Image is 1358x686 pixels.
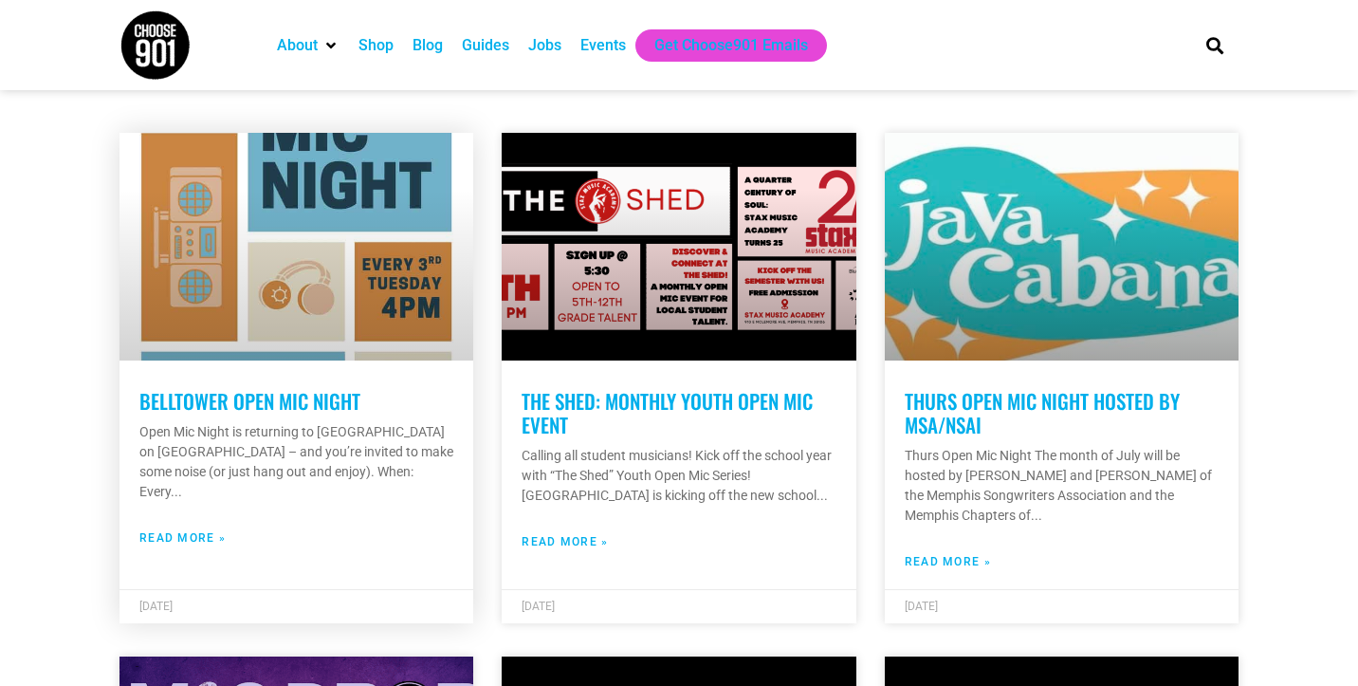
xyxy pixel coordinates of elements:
[522,533,608,550] a: Read more about The Shed: Monthly Youth Open Mic Event
[413,34,443,57] a: Blog
[522,600,555,613] span: [DATE]
[1200,29,1231,61] div: Search
[139,600,173,613] span: [DATE]
[528,34,561,57] a: Jobs
[905,600,938,613] span: [DATE]
[905,446,1219,526] p: Thurs Open Mic Night The month of July will be hosted by [PERSON_NAME] and [PERSON_NAME] of the M...
[905,386,1180,439] a: Thurs Open Mic Night hosted by MSA/NSAI
[580,34,626,57] a: Events
[139,529,226,547] a: Read more about Belltower Open Mic Night
[267,29,349,62] div: About
[885,133,1239,361] a: Logo with the text "Java Cabana" in white stylized font on a teal shape, sculpted to stretch over...
[267,29,1174,62] nav: Main nav
[522,446,835,506] p: Calling all student musicians! Kick off the school year with “The Shed” Youth Open Mic Series! [G...
[502,133,855,361] a: Promotional flyer for Stax Music Academy’s 25th anniversary Monthly Event, "The Shed" Youth Open ...
[139,422,453,502] p: Open Mic Night is returning to [GEOGRAPHIC_DATA] on [GEOGRAPHIC_DATA] – and you’re invited to mak...
[277,34,318,57] a: About
[358,34,394,57] a: Shop
[654,34,808,57] a: Get Choose901 Emails
[522,386,813,439] a: The Shed: Monthly Youth Open Mic Event
[139,386,360,416] a: Belltower Open Mic Night
[462,34,509,57] a: Guides
[905,553,991,570] a: Read more about Thurs Open Mic Night hosted by MSA/NSAI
